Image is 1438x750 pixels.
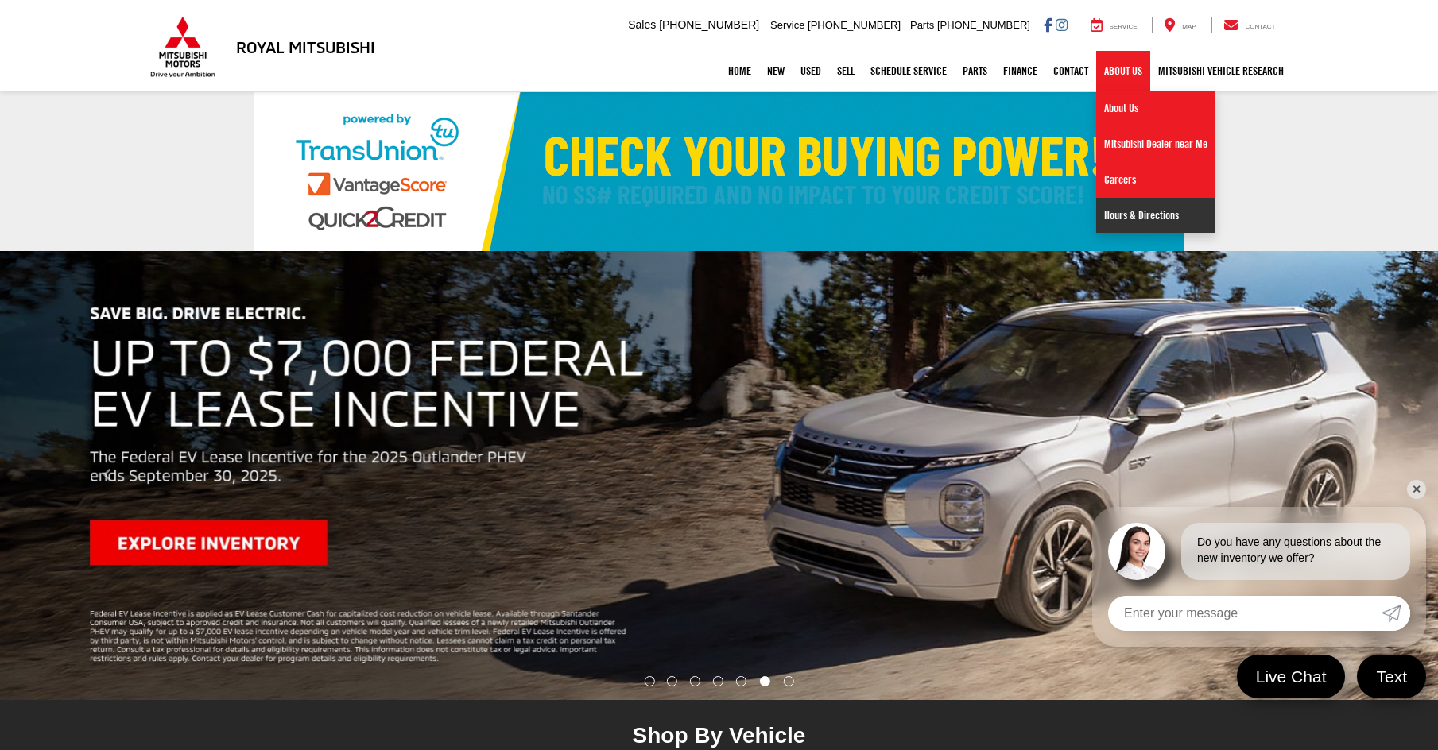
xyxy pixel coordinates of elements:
span: [PHONE_NUMBER] [937,19,1030,31]
a: Sell [829,51,862,91]
a: Hours & Directions [1096,198,1215,233]
a: Home [720,51,759,91]
a: About Us [1096,91,1215,126]
span: Contact [1245,23,1275,30]
a: Submit [1382,596,1410,631]
a: Finance [995,51,1045,91]
span: Service [770,19,804,31]
a: Instagram: Click to visit our Instagram page [1056,18,1068,31]
a: Contact [1211,17,1288,33]
h3: Royal Mitsubishi [236,38,375,56]
a: Careers [1096,162,1215,198]
a: Contact [1045,51,1096,91]
span: Live Chat [1248,666,1335,687]
img: Agent profile photo [1108,523,1165,580]
a: Service [1079,17,1149,33]
a: Map [1152,17,1207,33]
span: Sales [628,18,656,31]
span: [PHONE_NUMBER] [659,18,759,31]
span: Text [1368,666,1415,687]
a: Text [1357,655,1426,698]
a: About Us [1096,51,1150,91]
a: Mitsubishi Vehicle Research [1150,51,1292,91]
a: Mitsubishi Dealer near Me [1096,126,1215,162]
span: [PHONE_NUMBER] [808,19,901,31]
img: Mitsubishi [147,16,219,78]
img: Check Your Buying Power [254,92,1184,251]
a: Parts: Opens in a new tab [955,51,995,91]
a: Used [793,51,829,91]
span: Parts [910,19,934,31]
a: Facebook: Click to visit our Facebook page [1044,18,1052,31]
span: Map [1182,23,1196,30]
a: New [759,51,793,91]
div: Do you have any questions about the new inventory we offer? [1181,523,1410,580]
a: Schedule Service: Opens in a new tab [862,51,955,91]
button: Click to view next picture. [1223,283,1438,668]
span: Service [1110,23,1138,30]
a: Live Chat [1237,655,1346,698]
input: Enter your message [1108,596,1382,631]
